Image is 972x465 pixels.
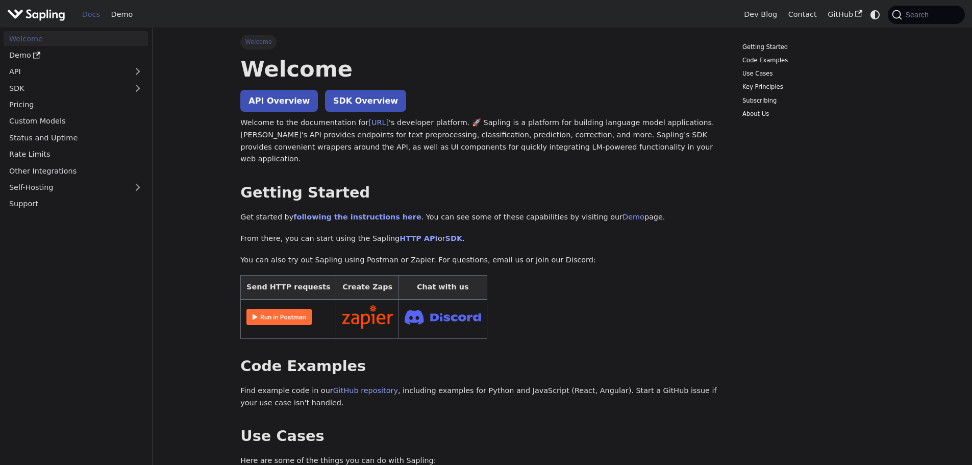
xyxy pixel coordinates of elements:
a: following the instructions here [293,213,421,221]
a: Rate Limits [4,147,148,162]
th: Create Zaps [336,276,399,300]
span: Search [902,11,935,19]
h2: Use Cases [240,427,720,446]
a: Use Cases [742,69,881,79]
p: Find example code in our , including examples for Python and JavaScript (React, Angular). Start a... [240,385,720,409]
span: Welcome [240,35,277,49]
img: Sapling.ai [7,7,65,22]
a: Dev Blog [738,7,782,22]
img: Join Discord [405,307,481,328]
button: Search (Command+K) [888,6,964,24]
a: GitHub repository [333,386,398,395]
a: SDK [445,234,462,242]
img: Run in Postman [246,309,312,325]
button: Expand sidebar category 'API' [128,64,148,79]
a: Other Integrations [4,163,148,178]
th: Chat with us [398,276,487,300]
p: You can also try out Sapling using Postman or Zapier. For questions, email us or join our Discord: [240,254,720,266]
p: From there, you can start using the Sapling or . [240,233,720,245]
a: Demo [622,213,644,221]
a: Custom Models [4,114,148,129]
a: API [4,64,128,79]
a: Code Examples [742,56,881,65]
a: Support [4,197,148,211]
a: HTTP API [400,234,438,242]
a: SDK [4,81,128,95]
a: Sapling.aiSapling.ai [7,7,69,22]
a: About Us [742,109,881,119]
a: Pricing [4,97,148,112]
h2: Code Examples [240,357,720,376]
nav: Breadcrumbs [240,35,720,49]
a: GitHub [822,7,867,22]
a: SDK Overview [325,90,406,112]
a: Docs [77,7,106,22]
h2: Getting Started [240,184,720,202]
button: Switch between dark and light mode (currently system mode) [868,7,883,22]
button: Expand sidebar category 'SDK' [128,81,148,95]
a: Key Principles [742,82,881,92]
a: Welcome [4,31,148,46]
a: Getting Started [742,42,881,52]
a: Subscribing [742,96,881,106]
a: Demo [106,7,138,22]
h1: Welcome [240,55,720,83]
a: Demo [4,48,148,63]
img: Connect in Zapier [342,305,393,329]
a: [URL] [368,118,389,127]
p: Get started by . You can see some of these capabilities by visiting our page. [240,211,720,224]
a: Contact [783,7,823,22]
p: Welcome to the documentation for 's developer platform. 🚀 Sapling is a platform for building lang... [240,117,720,165]
a: Status and Uptime [4,130,148,145]
a: API Overview [240,90,318,112]
th: Send HTTP requests [241,276,336,300]
a: Self-Hosting [4,180,148,195]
